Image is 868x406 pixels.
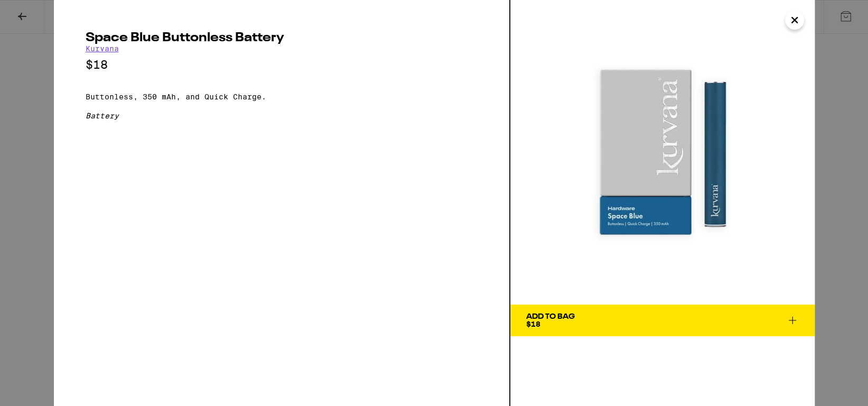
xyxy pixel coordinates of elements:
a: Kurvana [86,44,119,53]
span: Hi. Need any help? [6,7,76,16]
button: Close [785,11,804,30]
p: Buttonless, 350 mAh, and Quick Charge. [86,93,478,101]
div: Add To Bag [526,313,575,320]
p: $18 [86,58,478,71]
h2: Space Blue Buttonless Battery [86,32,478,44]
div: Battery [86,112,478,120]
button: Add To Bag$18 [510,304,815,336]
span: $18 [526,320,540,328]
